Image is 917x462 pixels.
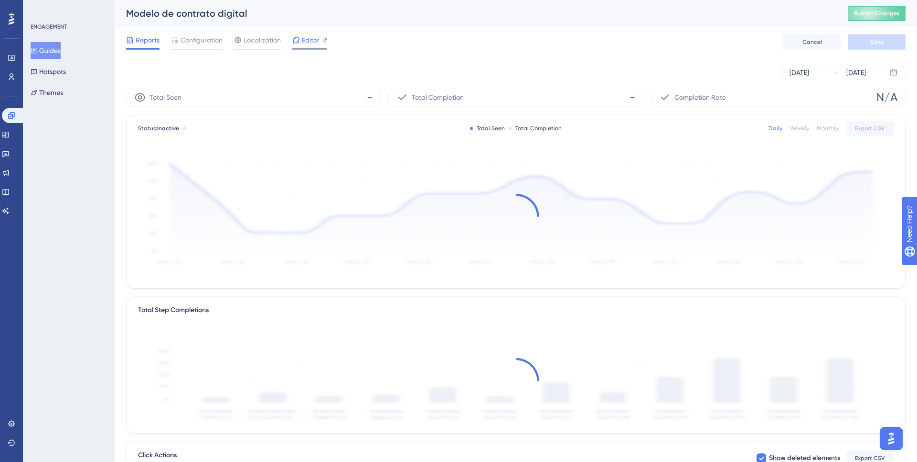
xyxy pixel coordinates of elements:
[802,38,822,46] span: Cancel
[367,90,373,105] span: -
[846,121,894,136] button: Export CSV
[783,34,841,50] button: Cancel
[126,7,824,20] div: Modelo de contrato digital
[768,125,782,132] div: Daily
[876,90,897,105] span: N/A
[789,67,809,78] div: [DATE]
[149,92,181,103] span: Total Seen
[817,125,838,132] div: Monthly
[629,90,635,105] span: -
[31,84,63,101] button: Themes
[848,6,906,21] button: Publish Changes
[846,67,866,78] div: [DATE]
[31,63,66,80] button: Hotspots
[848,34,906,50] button: Save
[790,125,809,132] div: Weekly
[136,34,160,46] span: Reports
[138,125,179,132] span: Status:
[31,42,61,59] button: Guides
[674,92,726,103] span: Completion Rate
[244,34,281,46] span: Localization
[22,2,60,14] span: Need Help?
[138,304,209,316] div: Total Step Completions
[509,125,562,132] div: Total Completion
[302,34,320,46] span: Editor
[855,454,885,462] span: Export CSV
[181,34,223,46] span: Configuration
[412,92,464,103] span: Total Completion
[157,125,179,132] span: Inactive
[870,38,884,46] span: Save
[877,424,906,453] iframe: UserGuiding AI Assistant Launcher
[31,23,67,31] div: ENGAGEMENT
[854,10,900,17] span: Publish Changes
[470,125,505,132] div: Total Seen
[855,125,885,132] span: Export CSV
